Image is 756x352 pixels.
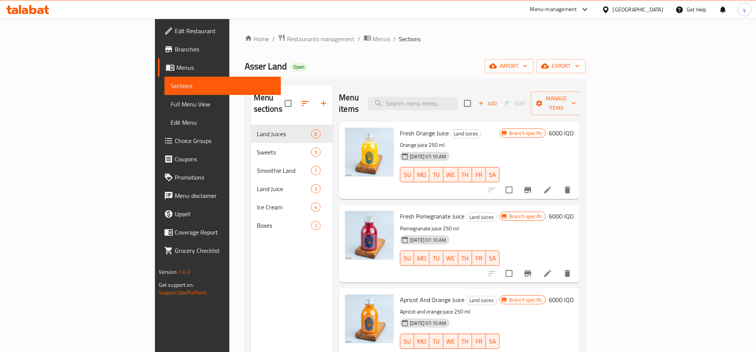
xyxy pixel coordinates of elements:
div: items [311,221,321,230]
span: Menus [176,63,275,72]
span: Menu disclaimer [175,191,275,200]
span: Edit Menu [171,118,275,127]
span: Get support on: [159,280,194,290]
span: Coupons [175,154,275,164]
span: FR [475,336,483,347]
span: Smoothie Land [257,166,311,175]
a: Upsell [158,205,281,223]
div: items [311,203,321,212]
button: delete [558,181,577,199]
h6: 6000 IQD [549,294,574,305]
div: items [311,166,321,175]
a: Edit menu item [543,269,552,278]
span: export [543,61,580,71]
span: Land Juice [257,184,311,193]
span: TU [432,169,440,180]
span: Ice Cream [257,203,311,212]
a: Menus [364,34,390,44]
span: Sweets [257,148,311,157]
button: SA [486,334,500,349]
div: items [311,184,321,193]
span: Manage items [537,94,576,113]
a: Edit Restaurant [158,22,281,40]
nav: breadcrumb [245,34,586,44]
button: Branch-specific-item [519,181,537,199]
span: 3 [311,185,320,193]
button: delete [558,264,577,283]
span: MO [417,169,426,180]
button: WE [443,334,458,349]
span: SA [489,253,496,264]
span: Version: [159,267,177,277]
a: Support.OpsPlatform [159,288,207,297]
span: Edit Restaurant [175,26,275,35]
span: Land Juices [466,296,496,305]
span: 1.0.0 [179,267,190,277]
span: 8 [311,130,320,138]
span: Select section first [500,98,531,109]
span: SU [403,253,411,264]
div: Boxes2 [251,216,333,235]
a: Choice Groups [158,132,281,150]
div: Ice Cream4 [251,198,333,216]
span: Boxes [257,221,311,230]
button: WE [443,167,458,182]
span: MO [417,336,426,347]
span: import [491,61,527,71]
span: Add item [476,98,500,109]
span: SA [489,336,496,347]
a: Menu disclaimer [158,186,281,205]
span: Asser Land [245,58,287,75]
a: Promotions [158,168,281,186]
span: Select to update [501,265,517,281]
div: Land Juices8 [251,125,333,143]
div: Land Juice3 [251,180,333,198]
span: SA [489,169,496,180]
nav: Menu sections [251,122,333,238]
span: Branch specific [506,130,545,137]
span: MO [417,253,426,264]
span: Apricot And Orange Juice [400,294,464,305]
h2: Menu items [339,92,359,115]
li: / [358,34,361,43]
button: SA [486,251,500,266]
button: SU [400,334,414,349]
img: Fresh Orange Juice [345,128,394,177]
button: MO [414,167,429,182]
button: FR [472,251,486,266]
span: Land Juices [257,129,311,138]
span: [DATE] 07:10 AM [407,320,449,327]
p: Orange juice 250 ml [400,140,500,150]
button: TH [458,251,472,266]
a: Menus [158,58,281,77]
span: y [743,5,746,14]
button: Add [476,98,500,109]
span: Sections [171,81,275,90]
span: Fresh Orange Juice [400,127,449,139]
div: items [311,129,321,138]
button: TH [458,167,472,182]
span: TU [432,253,440,264]
div: Land Juices [466,296,497,305]
span: Fresh Pomegranate Juice [400,211,464,222]
span: 2 [311,222,320,229]
span: 4 [311,204,320,211]
span: FR [475,253,483,264]
button: TH [458,334,472,349]
a: Coupons [158,150,281,168]
span: Promotions [175,173,275,182]
div: items [311,148,321,157]
button: SA [486,167,500,182]
span: Select all sections [280,95,296,111]
span: Restaurants management [287,34,355,43]
button: Manage items [531,92,582,115]
button: Add section [314,94,333,113]
span: Sort sections [296,94,314,113]
span: [DATE] 07:10 AM [407,236,449,244]
span: TH [461,336,469,347]
span: Land Juices [466,213,496,222]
